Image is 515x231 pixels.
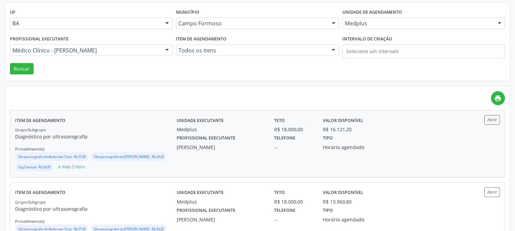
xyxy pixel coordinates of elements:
input: Selecione um intervalo [342,45,505,58]
small: Grupo/Subgrupo [15,199,46,205]
div: [PERSON_NAME] [177,144,265,151]
label: Intervalo de criação [342,34,392,45]
span: BA [12,20,159,27]
small: Ultrassonografia de [PERSON_NAME] - R$ 24,20 [94,155,164,159]
div: R$ 18.000,00 [274,126,313,133]
label: Unidade executante [177,187,224,198]
label: Profissional executante [177,205,235,216]
label: Profissional executante [10,34,69,45]
label: Valor disponível [323,187,363,198]
label: Teto [274,187,285,198]
label: Telefone [274,205,295,216]
small: Ultrassonografia de Abdomen Total - R$ 37,95 [18,155,86,159]
i: print [494,95,502,102]
span: Médico Clínico - [PERSON_NAME] [12,47,159,54]
div: -- [274,144,313,151]
label: Município [176,7,199,18]
label: Tipo [323,205,333,216]
span: Medplus [345,20,491,27]
label: Item de agendamento [176,34,226,45]
p: Diagnóstico por ultrasonografia [15,205,177,212]
small: Grupo/Subgrupo [15,127,46,132]
div: R$ 18.000,00 [274,198,313,205]
button: Abrir [484,115,500,124]
span: Campo Formoso [178,20,325,27]
a: print [491,91,505,105]
small: Usg Cervical - R$ 24,20 [18,165,50,169]
small: Procedimento(s) [15,146,44,151]
label: Valor disponível [323,115,363,126]
label: UF [10,7,15,18]
label: Teto [274,115,285,126]
button: Abrir [484,187,500,197]
label: Unidade de agendamento [342,7,402,18]
label: Item de agendamento [15,115,66,126]
div: -- [274,216,313,223]
label: Tipo [323,133,333,144]
div: Medplus [177,126,265,133]
label: Profissional executante [177,133,235,144]
p: Diagnóstico por ultrasonografia [15,133,177,140]
div: [PERSON_NAME] [177,216,265,223]
div: Horário agendado [323,216,386,223]
label: Item de agendamento [15,187,66,198]
div: R$ 16.121,20 [323,126,352,133]
label: Unidade executante [177,115,224,126]
div: Medplus [177,198,265,205]
div: R$ 13.960,80 [323,198,352,205]
label: Telefone [274,133,295,144]
div: Horário agendado [323,144,386,151]
button: e mais 5 itens [56,162,88,172]
button: Buscar [10,63,34,75]
span: Todos os itens [178,47,325,54]
small: Procedimento(s) [15,219,44,224]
